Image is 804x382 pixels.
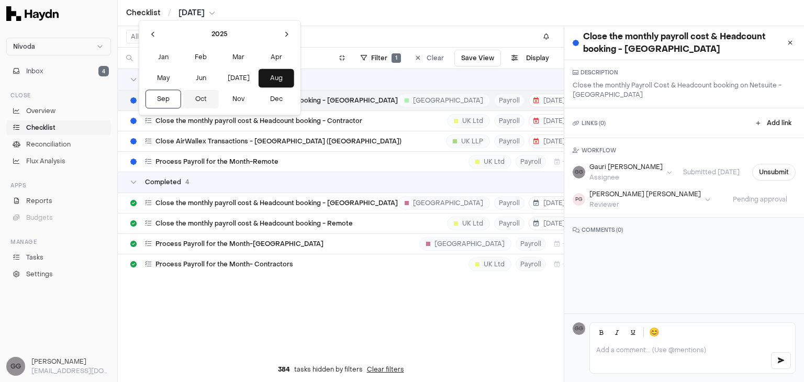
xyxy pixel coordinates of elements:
[146,89,181,108] button: Sep
[221,48,256,66] button: Mar
[183,89,219,108] button: Oct
[183,48,219,66] button: Feb
[259,48,294,66] button: Apr
[259,69,294,87] button: Aug
[146,48,181,66] button: Jan
[211,29,228,39] span: 2025
[183,69,219,87] button: Jun
[221,89,256,108] button: Nov
[259,89,294,108] button: Dec
[221,69,256,87] button: [DATE]
[146,69,181,87] button: May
